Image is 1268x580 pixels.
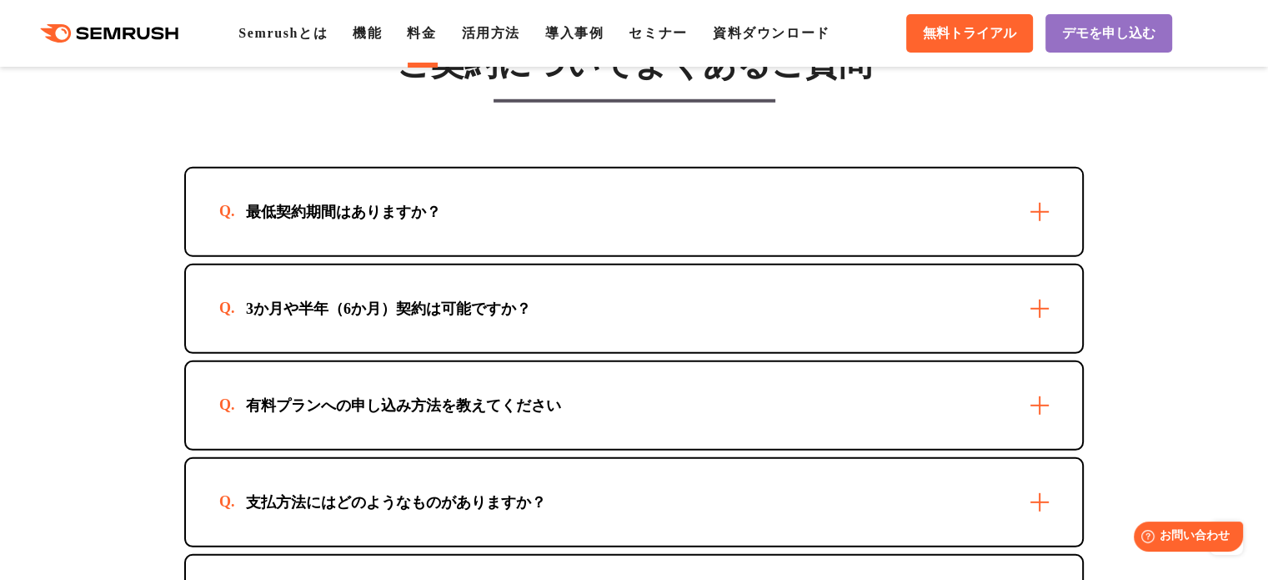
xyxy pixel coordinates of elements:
span: デモを申し込む [1062,25,1155,43]
span: 無料トライアル [923,25,1016,43]
a: 導入事例 [545,26,604,40]
a: Semrushとは [238,26,328,40]
a: デモを申し込む [1045,14,1172,53]
a: 資料ダウンロード [713,26,830,40]
a: 料金 [407,26,436,40]
a: 活用方法 [462,26,520,40]
div: 有料プランへの申し込み方法を教えてください [219,396,588,416]
div: 3か月や半年（6か月）契約は可能ですか？ [219,299,558,319]
iframe: Help widget launcher [1120,515,1250,562]
a: セミナー [629,26,687,40]
div: 支払方法にはどのようなものがありますか？ [219,492,573,512]
a: 無料トライアル [906,14,1033,53]
div: 最低契約期間はありますか？ [219,202,468,222]
a: 機能 [353,26,382,40]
